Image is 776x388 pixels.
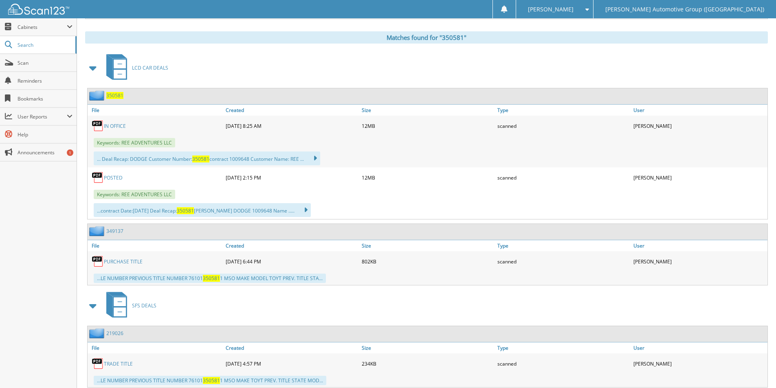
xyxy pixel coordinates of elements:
a: Created [224,105,360,116]
div: [PERSON_NAME] [631,253,767,270]
a: File [88,342,224,353]
a: File [88,240,224,251]
a: POSTED [104,174,123,181]
div: ... Deal Recap: DODGE Customer Number: contract 1009648 Customer Name: REE ... [94,151,320,165]
a: LCD CAR DEALS [101,52,168,84]
span: Help [18,131,73,138]
a: Type [495,342,631,353]
div: Matches found for "350581" [85,31,768,44]
span: Search [18,42,71,48]
a: 350581 [106,92,123,99]
a: Created [224,342,360,353]
span: [PERSON_NAME] Automotive Group ([GEOGRAPHIC_DATA]) [605,7,764,12]
div: [DATE] 6:44 PM [224,253,360,270]
div: scanned [495,118,631,134]
a: PURCHASE TITLE [104,258,143,265]
span: 350581 [192,156,209,162]
img: PDF.png [92,171,104,184]
span: Announcements [18,149,73,156]
img: folder2.png [89,226,106,236]
a: User [631,105,767,116]
div: scanned [495,169,631,186]
div: 802KB [360,253,496,270]
div: 1 [67,149,73,156]
a: User [631,240,767,251]
span: SFS DEALS [132,302,156,309]
span: Keywords: REE ADVENTURES LLC [94,190,175,199]
div: ...LE NUMBER PREVIOUS TITLE NUMBER 76101 1 MSO MAKE MODEL TOYT PREV. TITLE STA... [94,274,326,283]
a: 349137 [106,228,123,235]
a: User [631,342,767,353]
img: PDF.png [92,120,104,132]
img: scan123-logo-white.svg [8,4,69,15]
img: folder2.png [89,90,106,101]
a: SFS DEALS [101,289,156,322]
div: ...contract Date:[DATE] Deal Recap: [PERSON_NAME] DODGE 1009648 Name ..... [94,203,311,217]
div: scanned [495,355,631,372]
a: File [88,105,224,116]
div: [DATE] 2:15 PM [224,169,360,186]
div: 12MB [360,118,496,134]
div: [PERSON_NAME] [631,118,767,134]
a: 219026 [106,330,123,337]
span: User Reports [18,113,67,120]
img: PDF.png [92,357,104,370]
a: Size [360,240,496,251]
img: PDF.png [92,255,104,267]
a: Created [224,240,360,251]
iframe: Chat Widget [735,349,776,388]
img: folder2.png [89,328,106,338]
span: 350581 [203,275,220,282]
a: IN OFFICE [104,123,126,129]
a: Size [360,342,496,353]
a: Type [495,240,631,251]
a: Type [495,105,631,116]
div: [DATE] 8:25 AM [224,118,360,134]
a: Size [360,105,496,116]
span: 350581 [203,377,220,384]
div: 12MB [360,169,496,186]
span: Cabinets [18,24,67,31]
div: [DATE] 4:57 PM [224,355,360,372]
div: [PERSON_NAME] [631,169,767,186]
span: Bookmarks [18,95,73,102]
span: LCD CAR DEALS [132,64,168,71]
span: 350581 [177,207,194,214]
span: Reminders [18,77,73,84]
span: Keywords: REE ADVENTURES LLC [94,138,175,147]
div: ...LE NUMBER PREVIOUS TITLE NUMBER 76101 1 MSO MAKE TOYT PREV. TITLE STATE MOD... [94,376,326,385]
a: TRADE TITLE [104,360,133,367]
div: scanned [495,253,631,270]
div: [PERSON_NAME] [631,355,767,372]
div: 234KB [360,355,496,372]
span: Scan [18,59,73,66]
span: [PERSON_NAME] [528,7,574,12]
